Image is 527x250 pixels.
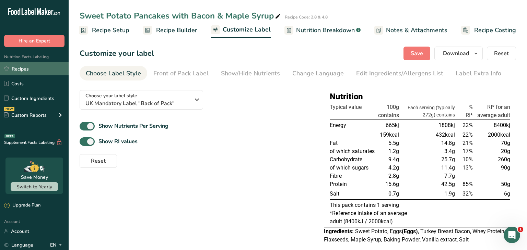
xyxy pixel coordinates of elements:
a: Customize Label [211,22,271,38]
td: 260g [474,155,510,164]
div: EN [50,241,65,249]
a: Notes & Attachments [374,23,447,38]
td: Fat [330,139,377,147]
span: 2.8g [388,173,399,179]
span: % RI* [466,104,473,118]
a: Recipe Setup [79,23,129,38]
div: Nutrition [330,90,510,103]
span: Recipe Costing [474,26,516,35]
span: Nutrition Breakdown [296,26,355,35]
span: Recipe Builder [156,26,197,35]
span: 15.6g [385,181,399,187]
td: of which sugars [330,164,377,172]
b: (Eggs) [402,228,418,235]
button: Save [403,47,430,60]
span: Ingredients: [324,228,354,235]
span: 25.7g [441,156,455,163]
div: Save Money [21,174,48,181]
span: Reset [91,157,106,165]
span: 159kcal [380,132,399,138]
span: 14.8g [441,140,455,146]
span: 7.7g [444,173,455,179]
div: Choose Label Style [86,69,141,78]
span: 85% [462,181,473,187]
span: 1.9g [444,190,455,197]
b: Show RI values [98,138,138,145]
span: 9.4g [388,156,399,163]
div: Sweet Potato Pancakes with Bacon & Maple Syrup [80,10,282,22]
span: 5.5g [388,140,399,146]
span: 22% [462,132,473,138]
span: 4.2g [388,164,399,171]
td: Salt [330,188,377,200]
iframe: Intercom live chat [504,227,520,243]
span: RI* for an average adult [477,104,510,118]
td: Carbohydrate [330,155,377,164]
span: Customize Label [223,25,271,34]
span: Download [443,49,469,58]
b: Show Nutrients Per Serving [98,122,168,130]
div: Upgrade Plan [4,202,40,209]
p: This pack contains 1 serving [330,201,510,209]
span: UK Mandatory Label "Back of Pack" [85,99,190,108]
span: 665kj [386,122,399,128]
button: Choose your label style UK Mandatory Label "Back of Pack" [80,90,203,110]
button: Hire an Expert [4,35,65,47]
span: Choose your label style [85,92,137,99]
td: 70g [474,139,510,147]
td: 90g [474,164,510,172]
span: Save [411,49,423,58]
td: Protein [330,180,377,188]
span: 0.7g [388,190,399,197]
td: of which saturates [330,147,377,155]
td: 50g [474,180,510,188]
td: Fibre [330,172,377,180]
span: Reset [494,49,509,58]
span: 21% [462,140,473,146]
span: 11.4g [441,164,455,171]
td: 6g [474,188,510,200]
span: Sweet Potato, Eggs , Turkey Breast Bacon, Whey Protein, Flaxseeds, Maple Syrup, Baking Powder, Va... [324,228,505,243]
div: Edit Ingredients/Allergens List [356,69,443,78]
td: Energy [330,120,377,131]
span: 1.2g [388,148,399,154]
td: 20g [474,147,510,155]
span: 1808kj [438,122,455,128]
th: Typical value [330,103,377,120]
button: Reset [487,47,516,60]
span: 42.5g [441,181,455,187]
span: 13% [462,164,473,171]
span: Recipe Setup [92,26,129,35]
span: *Reference intake of an average adult (8400kJ / 2000kcal) [330,210,407,225]
th: 100g contains [377,103,400,120]
div: Recipe Code: 2.8 & 4.8 [285,14,328,20]
div: NEW [4,107,14,111]
a: Recipe Builder [143,23,197,38]
span: 10% [462,156,473,163]
a: Nutrition Breakdown [284,23,361,38]
a: Recipe Costing [461,23,516,38]
button: Switch to Yearly [11,182,58,191]
span: Switch to Yearly [16,184,52,190]
div: Front of Pack Label [153,69,209,78]
span: 432kcal [436,132,455,138]
span: 22% [462,122,473,128]
div: Custom Reports [4,112,47,119]
div: Change Language [292,69,344,78]
span: 17% [462,148,473,154]
div: Label Extra Info [456,69,501,78]
div: BETA [4,134,15,138]
button: Download [434,47,483,60]
button: Reset [80,154,117,168]
td: 2000kcal [474,131,510,139]
td: 8400kj [474,120,510,131]
span: Notes & Attachments [386,26,447,35]
h1: Customize your label [80,48,154,59]
div: Show/Hide Nutrients [221,69,280,78]
span: 32% [462,190,473,197]
span: 1 [518,227,523,232]
th: Each serving (typically 272g) contains [400,103,456,120]
span: 3.4g [444,148,455,154]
